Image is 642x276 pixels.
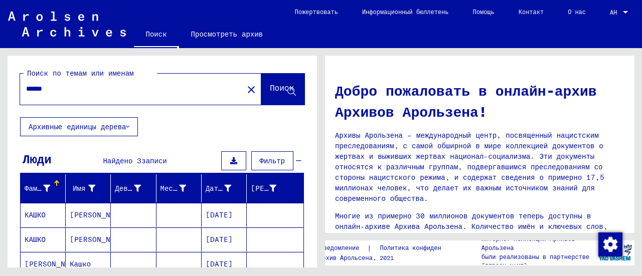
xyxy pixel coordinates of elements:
[260,156,285,165] font: Фильтр
[206,235,233,244] font: [DATE]
[367,243,372,252] font: |
[111,174,156,202] mat-header-cell: Девичья фамилия
[70,259,91,268] font: Кашко
[598,232,622,256] img: Изменить согласие
[115,180,155,196] div: Девичья фамилия
[21,174,66,202] mat-header-cell: Фамилия
[66,174,111,202] mat-header-cell: Имя
[25,210,46,219] font: КАШКО
[8,12,126,37] img: Arolsen_neg.svg
[519,8,544,16] font: Контакт
[380,244,477,251] font: Политика конфиденциальности
[25,180,65,196] div: Фамилия
[372,243,489,253] a: Политика конфиденциальности
[20,117,138,136] button: Архивные единицы дерева
[206,259,233,268] font: [DATE]
[335,131,604,203] font: Архивы Арользена – международный центр, посвященный нацистским преследованиям, с самой обширной в...
[134,22,179,48] a: Поиск
[206,210,233,219] font: [DATE]
[146,30,167,39] font: Поиск
[241,79,261,99] button: Прозрачный
[247,174,303,202] mat-header-cell: Номер заключенного
[70,210,128,219] font: [PERSON_NAME]
[206,180,246,196] div: Дата рождения
[70,180,110,196] div: Имя
[160,180,201,196] div: Место рождения
[294,8,338,16] font: Пожертвовать
[103,156,141,165] font: Найдено 3
[179,22,275,46] a: Просмотреть архив
[25,259,83,268] font: [PERSON_NAME]
[270,83,294,93] font: Поиск
[25,235,46,244] font: КАШКО
[473,8,495,16] font: Помощь
[610,9,617,16] font: АН
[568,8,586,16] font: О нас
[261,74,304,105] button: Поиск
[160,184,220,193] font: Место рождения
[23,151,52,166] font: Люди
[481,253,589,269] font: были реализованы в партнерстве [PERSON_NAME]
[191,30,263,39] font: Просмотреть архив
[335,82,597,120] font: Добро пожаловать в онлайн-архив Архивов Арользена!
[206,184,261,193] font: Дата рождения
[251,180,291,196] div: [PERSON_NAME] заключенного
[29,122,126,131] font: Архивные единицы дерева
[335,211,608,241] font: Многие из примерно 30 миллионов документов теперь доступны в онлайн-архиве Архива Арользена. Коли...
[25,184,54,193] font: Фамилия
[276,254,394,261] font: Copyright © Архив Арольсена, 2021
[70,235,128,244] font: [PERSON_NAME]
[251,184,365,193] font: [PERSON_NAME] заключенного
[251,151,293,170] button: Фильтр
[362,8,449,16] font: Информационный бюллетень
[596,240,634,265] img: yv_logo.png
[245,84,257,96] mat-icon: close
[202,174,247,202] mat-header-cell: Дата рождения
[156,174,202,202] mat-header-cell: Место рождения
[141,156,167,165] font: записи
[73,184,85,193] font: Имя
[115,184,179,193] font: Девичья фамилия
[27,69,133,78] font: Поиск по темам или именам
